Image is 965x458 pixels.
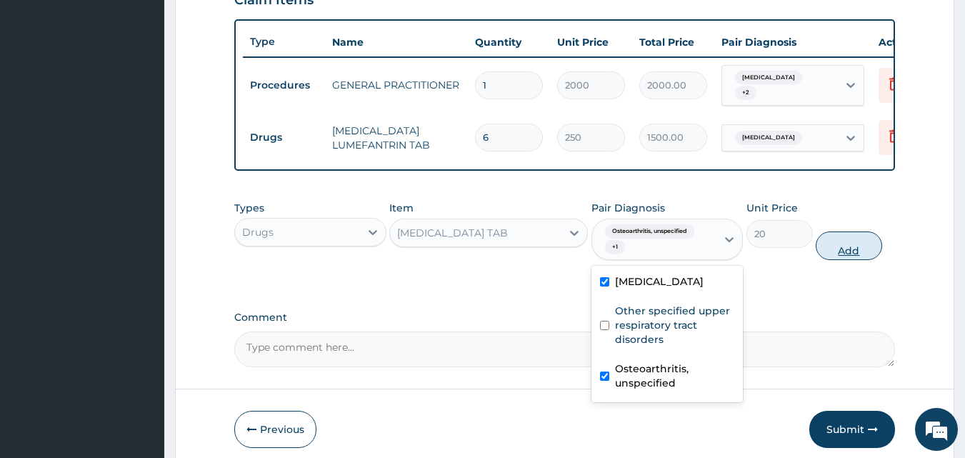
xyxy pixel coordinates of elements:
div: [MEDICAL_DATA] TAB [397,226,508,240]
span: + 2 [735,86,756,100]
span: [MEDICAL_DATA] [735,131,802,145]
td: Procedures [243,72,325,99]
span: We're online! [83,138,197,282]
th: Type [243,29,325,55]
th: Name [325,28,468,56]
button: Add [816,232,882,260]
img: d_794563401_company_1708531726252_794563401 [26,71,58,107]
div: Drugs [242,225,274,239]
label: Comment [234,312,896,324]
textarea: Type your message and hit 'Enter' [7,306,272,356]
div: Chat with us now [74,80,240,99]
span: [MEDICAL_DATA] [735,71,802,85]
label: Osteoarthritis, unspecified [615,362,735,390]
th: Pair Diagnosis [714,28,871,56]
label: Unit Price [746,201,798,215]
td: [MEDICAL_DATA] LUMEFANTRIN TAB [325,116,468,159]
span: Osteoarthritis, unspecified [605,224,694,239]
th: Unit Price [550,28,632,56]
span: + 1 [605,240,625,254]
th: Actions [871,28,943,56]
label: Item [389,201,414,215]
th: Total Price [632,28,714,56]
button: Previous [234,411,316,448]
label: Other specified upper respiratory tract disorders [615,304,735,347]
button: Submit [809,411,895,448]
td: Drugs [243,124,325,151]
div: Minimize live chat window [234,7,269,41]
label: Pair Diagnosis [591,201,665,215]
th: Quantity [468,28,550,56]
td: GENERAL PRACTITIONER [325,71,468,99]
label: Types [234,202,264,214]
label: [MEDICAL_DATA] [615,274,704,289]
